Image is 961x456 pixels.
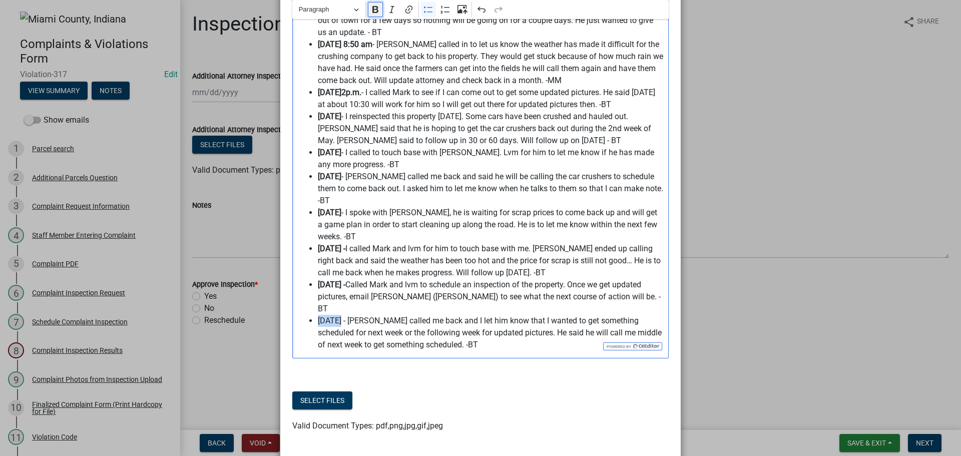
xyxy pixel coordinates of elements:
[318,280,345,289] strong: [DATE] -
[318,147,664,171] span: - I called to touch base with [PERSON_NAME]. Lvm for him to let me know if he has made any more p...
[318,171,664,207] span: - [PERSON_NAME] called me back and said he will be calling the car crushers to schedule them to c...
[318,243,664,279] span: I called Mark and lvm for him to touch base with me. [PERSON_NAME] ended up calling right back an...
[318,148,341,157] strong: [DATE]
[318,207,664,243] span: - I spoke with [PERSON_NAME], he is waiting for scrap prices to come back up and will get a game ...
[318,315,664,351] span: [DATE] - [PERSON_NAME] called me back and I let him know that I wanted to get something scheduled...
[318,40,372,49] strong: [DATE] 8:50 am
[318,172,341,181] strong: [DATE]
[318,112,341,121] strong: [DATE]
[292,391,352,409] button: Select files
[299,4,351,16] span: Paragraph
[318,87,664,111] span: - I called Mark to see if I can come out to get some updated pictures. He said [DATE] at about 10...
[292,421,443,430] span: Valid Document Types: pdf,png,jpg,gif,jpeg
[294,2,363,18] button: Paragraph, Heading
[318,39,664,87] span: - [PERSON_NAME] called in to let us know the weather has made it difficult for the crushing compa...
[318,279,664,315] span: Called Mark and lvm to schedule an inspection of the property. Once we get updated pictures, emai...
[318,244,345,253] strong: [DATE] -
[606,344,631,349] span: Powered by
[318,208,341,217] strong: [DATE]
[318,111,664,147] span: - I reinspected this property [DATE]. Some cars have been crushed and hauled out. [PERSON_NAME] s...
[318,88,361,97] strong: [DATE]2p.m.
